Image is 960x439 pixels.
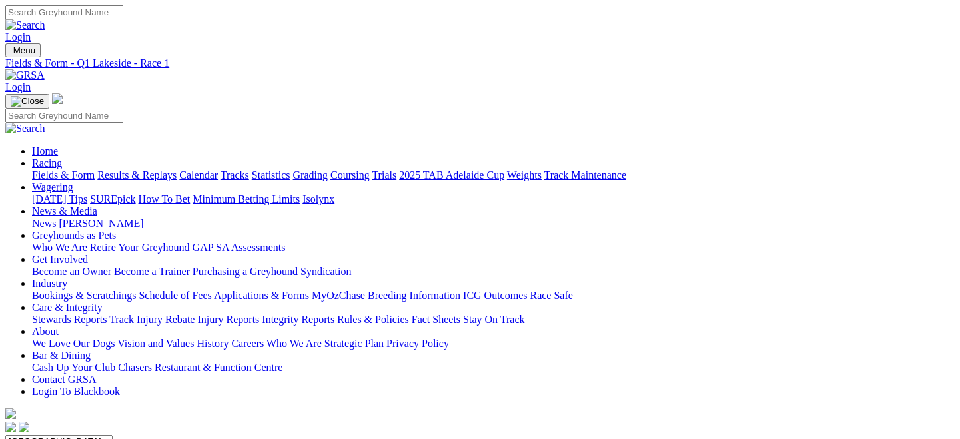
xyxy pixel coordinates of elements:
[32,217,955,230] div: News & Media
[11,96,44,107] img: Close
[193,242,286,253] a: GAP SA Assessments
[5,31,31,43] a: Login
[5,109,123,123] input: Search
[5,81,31,93] a: Login
[5,57,955,69] a: Fields & Form - Q1 Lakeside - Race 1
[179,169,218,181] a: Calendar
[32,314,107,325] a: Stewards Reports
[32,217,56,229] a: News
[337,314,409,325] a: Rules & Policies
[32,169,955,181] div: Racing
[59,217,143,229] a: [PERSON_NAME]
[330,169,370,181] a: Coursing
[293,169,328,181] a: Grading
[368,290,460,301] a: Breeding Information
[118,362,282,373] a: Chasers Restaurant & Function Centre
[193,193,300,205] a: Minimum Betting Limits
[114,266,190,277] a: Become a Trainer
[5,94,49,109] button: Toggle navigation
[32,242,955,254] div: Greyhounds as Pets
[32,326,59,337] a: About
[399,169,504,181] a: 2025 TAB Adelaide Cup
[32,338,955,350] div: About
[32,266,111,277] a: Become an Owner
[262,314,334,325] a: Integrity Reports
[32,374,96,385] a: Contact GRSA
[302,193,334,205] a: Isolynx
[32,242,87,253] a: Who We Are
[32,350,91,361] a: Bar & Dining
[463,290,527,301] a: ICG Outcomes
[252,169,290,181] a: Statistics
[32,193,955,205] div: Wagering
[139,193,191,205] a: How To Bet
[32,181,73,193] a: Wagering
[5,43,41,57] button: Toggle navigation
[32,278,67,289] a: Industry
[324,338,384,349] a: Strategic Plan
[544,169,626,181] a: Track Maintenance
[372,169,396,181] a: Trials
[32,338,115,349] a: We Love Our Dogs
[5,422,16,432] img: facebook.svg
[312,290,365,301] a: MyOzChase
[32,230,116,241] a: Greyhounds as Pets
[117,338,194,349] a: Vision and Values
[90,242,190,253] a: Retire Your Greyhound
[32,362,955,374] div: Bar & Dining
[32,290,136,301] a: Bookings & Scratchings
[139,290,211,301] a: Schedule of Fees
[52,93,63,104] img: logo-grsa-white.png
[32,254,88,265] a: Get Involved
[5,408,16,419] img: logo-grsa-white.png
[32,205,97,217] a: News & Media
[32,266,955,278] div: Get Involved
[386,338,449,349] a: Privacy Policy
[32,302,103,313] a: Care & Integrity
[266,338,322,349] a: Who We Are
[197,338,229,349] a: History
[412,314,460,325] a: Fact Sheets
[221,169,249,181] a: Tracks
[5,69,45,81] img: GRSA
[32,386,120,397] a: Login To Blackbook
[90,193,135,205] a: SUREpick
[463,314,524,325] a: Stay On Track
[32,157,62,169] a: Racing
[97,169,177,181] a: Results & Replays
[214,290,309,301] a: Applications & Forms
[13,45,35,55] span: Menu
[32,145,58,157] a: Home
[530,290,572,301] a: Race Safe
[231,338,264,349] a: Careers
[197,314,259,325] a: Injury Reports
[5,19,45,31] img: Search
[32,169,95,181] a: Fields & Form
[300,266,351,277] a: Syndication
[32,314,955,326] div: Care & Integrity
[19,422,29,432] img: twitter.svg
[32,290,955,302] div: Industry
[32,193,87,205] a: [DATE] Tips
[5,5,123,19] input: Search
[32,362,115,373] a: Cash Up Your Club
[5,123,45,135] img: Search
[193,266,298,277] a: Purchasing a Greyhound
[507,169,542,181] a: Weights
[109,314,195,325] a: Track Injury Rebate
